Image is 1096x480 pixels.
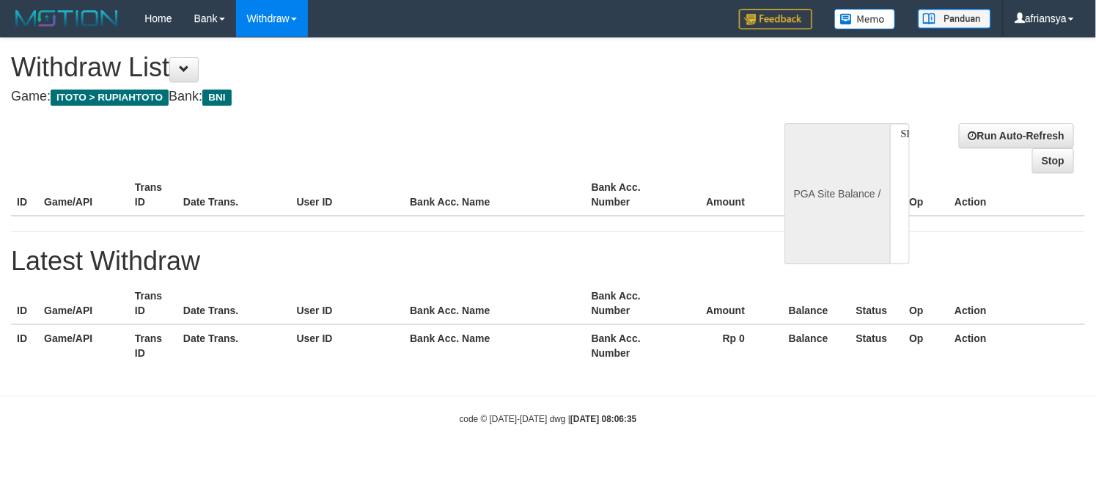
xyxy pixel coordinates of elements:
[739,9,812,29] img: Feedback.jpg
[767,174,850,216] th: Balance
[586,283,677,324] th: Bank Acc. Number
[676,324,767,366] th: Rp 0
[959,123,1074,148] a: Run Auto-Refresh
[177,324,291,366] th: Date Trans.
[11,174,38,216] th: ID
[949,174,1085,216] th: Action
[404,324,585,366] th: Bank Acc. Name
[11,90,716,104] h4: Game: Bank:
[202,90,231,106] span: BNI
[1032,148,1074,173] a: Stop
[11,7,122,29] img: MOTION_logo.png
[11,247,1085,276] h1: Latest Withdraw
[38,174,129,216] th: Game/API
[38,324,129,366] th: Game/API
[460,414,637,424] small: code © [DATE]-[DATE] dwg |
[404,283,585,324] th: Bank Acc. Name
[767,324,850,366] th: Balance
[129,174,177,216] th: Trans ID
[850,283,904,324] th: Status
[903,283,949,324] th: Op
[51,90,169,106] span: ITOTO > RUPIAHTOTO
[11,53,716,82] h1: Withdraw List
[404,174,585,216] th: Bank Acc. Name
[903,174,949,216] th: Op
[129,324,177,366] th: Trans ID
[177,174,291,216] th: Date Trans.
[850,324,904,366] th: Status
[949,324,1085,366] th: Action
[767,283,850,324] th: Balance
[676,174,767,216] th: Amount
[291,174,405,216] th: User ID
[586,174,677,216] th: Bank Acc. Number
[129,283,177,324] th: Trans ID
[903,324,949,366] th: Op
[38,283,129,324] th: Game/API
[177,283,291,324] th: Date Trans.
[11,283,38,324] th: ID
[291,283,405,324] th: User ID
[570,414,636,424] strong: [DATE] 08:06:35
[11,324,38,366] th: ID
[918,9,991,29] img: panduan.png
[949,283,1085,324] th: Action
[834,9,896,29] img: Button%20Memo.svg
[586,324,677,366] th: Bank Acc. Number
[784,123,890,265] div: PGA Site Balance /
[676,283,767,324] th: Amount
[291,324,405,366] th: User ID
